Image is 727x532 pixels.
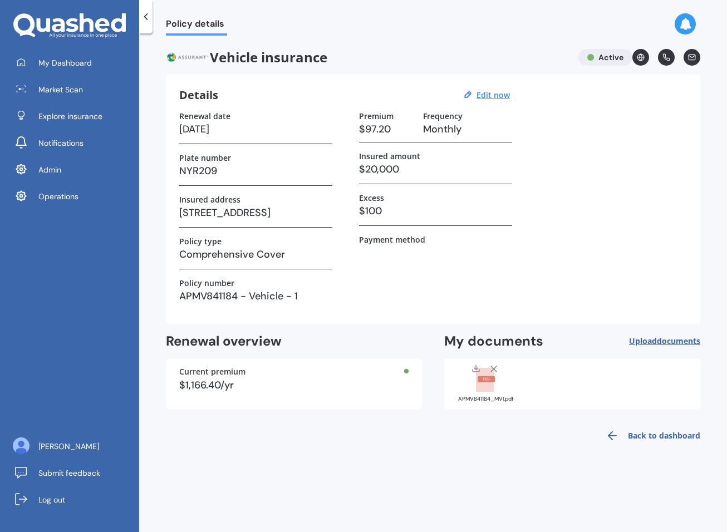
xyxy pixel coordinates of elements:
[629,333,700,350] button: Uploaddocuments
[8,105,139,127] a: Explore insurance
[166,333,422,350] h2: Renewal overview
[359,121,414,137] h3: $97.20
[179,278,234,288] label: Policy number
[359,203,512,219] h3: $100
[179,368,409,376] div: Current premium
[166,49,210,66] img: Assurant.png
[38,57,92,68] span: My Dashboard
[179,195,240,204] label: Insured address
[179,88,218,102] h3: Details
[179,121,332,137] h3: [DATE]
[179,111,230,121] label: Renewal date
[179,237,222,246] label: Policy type
[657,336,700,346] span: documents
[38,111,102,122] span: Explore insurance
[477,90,510,100] u: Edit now
[599,422,700,449] a: Back to dashboard
[458,396,513,402] div: APMV841184_MVI.pdf
[179,204,332,221] h3: [STREET_ADDRESS]
[179,153,231,162] label: Plate number
[8,185,139,208] a: Operations
[38,84,83,95] span: Market Scan
[359,235,425,244] label: Payment method
[423,121,512,137] h3: Monthly
[359,161,512,178] h3: $20,000
[423,111,463,121] label: Frequency
[8,462,139,484] a: Submit feedback
[179,162,332,179] h3: NYR209
[38,137,83,149] span: Notifications
[38,467,100,479] span: Submit feedback
[179,288,332,304] h3: APMV841184 - Vehicle - 1
[359,193,384,203] label: Excess
[359,111,394,121] label: Premium
[8,159,139,181] a: Admin
[13,437,30,454] img: ALV-UjU6YHOUIM1AGx_4vxbOkaOq-1eqc8a3URkVIJkc_iWYmQ98kTe7fc9QMVOBV43MoXmOPfWPN7JjnmUwLuIGKVePaQgPQ...
[38,164,61,175] span: Admin
[8,489,139,511] a: Log out
[473,90,513,100] button: Edit now
[38,441,99,452] span: [PERSON_NAME]
[8,435,139,457] a: [PERSON_NAME]
[629,337,700,346] span: Upload
[8,78,139,101] a: Market Scan
[359,151,420,161] label: Insured amount
[444,333,543,350] h2: My documents
[8,52,139,74] a: My Dashboard
[179,380,409,390] div: $1,166.40/yr
[166,49,569,66] span: Vehicle insurance
[8,132,139,154] a: Notifications
[38,494,65,505] span: Log out
[179,246,332,263] h3: Comprehensive Cover
[38,191,78,202] span: Operations
[166,18,227,33] span: Policy details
